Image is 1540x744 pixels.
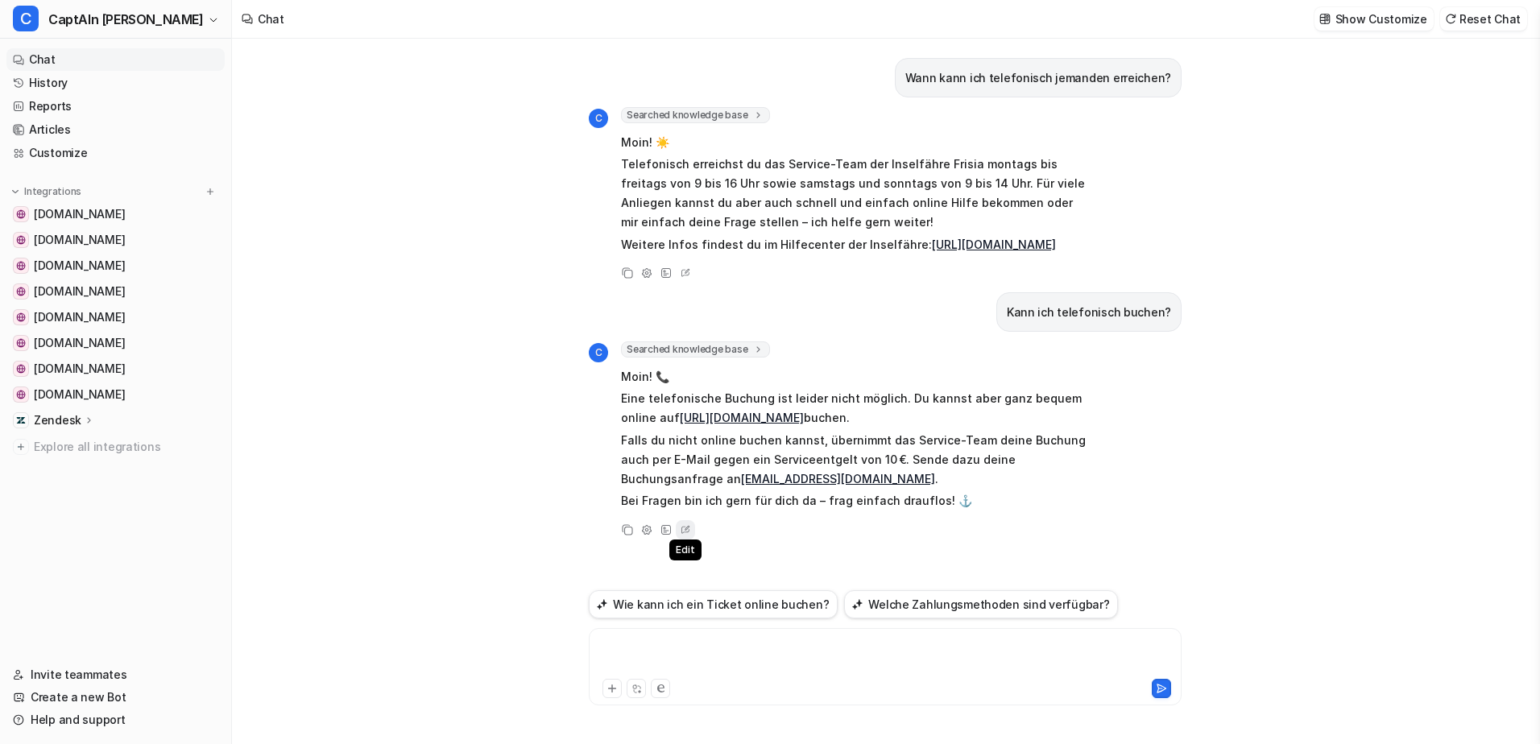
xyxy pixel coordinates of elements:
span: Searched knowledge base [621,107,770,123]
img: menu_add.svg [205,186,216,197]
a: Explore all integrations [6,436,225,458]
img: www.frisonaut.de [16,209,26,219]
a: www.nordsee-bike.de[DOMAIN_NAME] [6,383,225,406]
p: Wann kann ich telefonisch jemanden erreichen? [905,68,1171,88]
a: Reports [6,95,225,118]
img: expand menu [10,186,21,197]
a: Invite teammates [6,663,225,686]
a: www.inselbus-norderney.de[DOMAIN_NAME] [6,358,225,380]
a: Customize [6,142,225,164]
img: www.inselexpress.de [16,287,26,296]
img: www.inselparker.de [16,338,26,348]
a: www.inselfaehre.de[DOMAIN_NAME] [6,229,225,251]
p: Moin! ☀️ [621,133,1092,152]
a: www.inselflieger.de[DOMAIN_NAME] [6,306,225,329]
a: www.frisonaut.de[DOMAIN_NAME] [6,203,225,225]
a: [URL][DOMAIN_NAME] [680,411,804,424]
a: Chat [6,48,225,71]
a: [URL][DOMAIN_NAME] [932,238,1056,251]
p: Kann ich telefonisch buchen? [1007,303,1171,322]
img: reset [1445,13,1456,25]
span: [DOMAIN_NAME] [34,361,125,377]
a: www.inseltouristik.de[DOMAIN_NAME] [6,254,225,277]
button: Welche Zahlungsmethoden sind verfügbar? [844,590,1118,618]
img: www.inselflieger.de [16,312,26,322]
span: Edit [669,539,701,560]
span: [DOMAIN_NAME] [34,335,125,351]
span: Searched knowledge base [621,341,770,358]
a: www.inselparker.de[DOMAIN_NAME] [6,332,225,354]
p: Weitere Infos findest du im Hilfecenter der Inselfähre: [621,235,1092,254]
a: Articles [6,118,225,141]
span: [DOMAIN_NAME] [34,386,125,403]
img: www.inselfaehre.de [16,235,26,245]
div: Chat [258,10,284,27]
p: Zendesk [34,412,81,428]
span: CaptAIn [PERSON_NAME] [48,8,204,31]
img: explore all integrations [13,439,29,455]
span: C [589,343,608,362]
img: www.inselbus-norderney.de [16,364,26,374]
a: www.inselexpress.de[DOMAIN_NAME] [6,280,225,303]
button: Reset Chat [1440,7,1527,31]
span: [DOMAIN_NAME] [34,283,125,300]
span: C [589,109,608,128]
span: C [13,6,39,31]
a: Help and support [6,709,225,731]
img: www.nordsee-bike.de [16,390,26,399]
button: Show Customize [1314,7,1434,31]
img: customize [1319,13,1331,25]
p: Eine telefonische Buchung ist leider nicht möglich. Du kannst aber ganz bequem online auf buchen. [621,389,1092,428]
img: www.inseltouristik.de [16,261,26,271]
p: Integrations [24,185,81,198]
span: [DOMAIN_NAME] [34,309,125,325]
span: [DOMAIN_NAME] [34,232,125,248]
p: Falls du nicht online buchen kannst, übernimmt das Service-Team deine Buchung auch per E-Mail geg... [621,431,1092,489]
button: Wie kann ich ein Ticket online buchen? [589,590,838,618]
a: [EMAIL_ADDRESS][DOMAIN_NAME] [741,472,935,486]
span: [DOMAIN_NAME] [34,206,125,222]
img: Zendesk [16,415,26,425]
button: Integrations [6,184,86,200]
a: Create a new Bot [6,686,225,709]
p: Telefonisch erreichst du das Service-Team der Inselfähre Frisia montags bis freitags von 9 bis 16... [621,155,1092,232]
span: Explore all integrations [34,434,218,460]
p: Show Customize [1335,10,1427,27]
p: Bei Fragen bin ich gern für dich da – frag einfach drauflos! ⚓ [621,491,1092,510]
p: Moin! 📞 [621,367,1092,386]
a: History [6,72,225,94]
span: [DOMAIN_NAME] [34,258,125,274]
